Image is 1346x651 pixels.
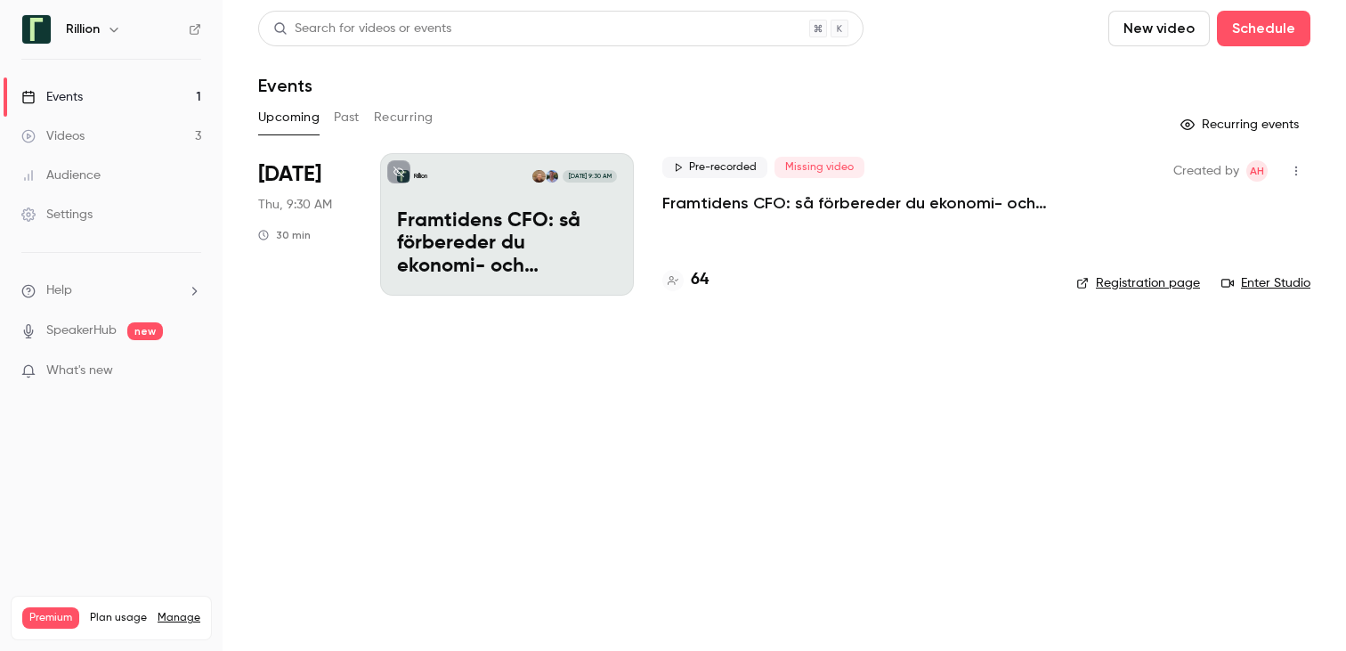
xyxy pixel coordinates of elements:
[397,210,617,279] p: Framtidens CFO: så förbereder du ekonomi- och finansfunktionen för AI-eran​
[1217,11,1310,46] button: Schedule
[258,228,311,242] div: 30 min
[662,192,1048,214] a: Framtidens CFO: så förbereder du ekonomi- och finansfunktionen för AI-eran​
[46,362,113,380] span: What's new
[258,153,352,296] div: Aug 28 Thu, 9:30 AM (Europe/Stockholm)
[21,88,83,106] div: Events
[1250,160,1264,182] span: AH
[158,611,200,625] a: Manage
[334,103,360,132] button: Past
[127,322,163,340] span: new
[1108,11,1210,46] button: New video
[21,167,101,184] div: Audience
[46,321,117,340] a: SpeakerHub
[1076,274,1200,292] a: Registration page
[273,20,451,38] div: Search for videos or events
[21,206,93,224] div: Settings
[546,170,558,183] img: Charles Wade
[563,170,616,183] span: [DATE] 9:30 AM
[380,153,634,296] a: Framtidens CFO: så förbereder du ekonomi- och finansfunktionen för AI-eran​RillionCharles WadeMon...
[532,170,545,183] img: Monika Pers
[21,281,201,300] li: help-dropdown-opener
[662,268,709,292] a: 64
[374,103,434,132] button: Recurring
[258,160,321,189] span: [DATE]
[774,157,864,178] span: Missing video
[691,268,709,292] h4: 64
[1173,160,1239,182] span: Created by
[414,172,427,181] p: Rillion
[1172,110,1310,139] button: Recurring events
[258,103,320,132] button: Upcoming
[180,363,201,379] iframe: Noticeable Trigger
[22,15,51,44] img: Rillion
[1221,274,1310,292] a: Enter Studio
[662,157,767,178] span: Pre-recorded
[1246,160,1268,182] span: Adam Holmgren
[21,127,85,145] div: Videos
[22,607,79,629] span: Premium
[66,20,100,38] h6: Rillion
[90,611,147,625] span: Plan usage
[46,281,72,300] span: Help
[258,196,332,214] span: Thu, 9:30 AM
[258,75,312,96] h1: Events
